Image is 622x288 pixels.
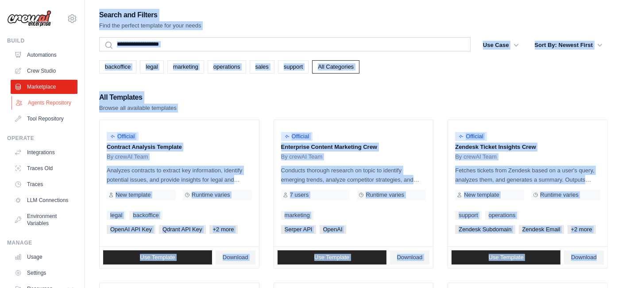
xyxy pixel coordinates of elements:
a: Settings [11,266,77,280]
button: Use Case [478,37,524,53]
span: New template [464,191,499,198]
a: Download [216,250,255,265]
span: Official [107,132,139,141]
span: By crewAI Team [107,153,148,160]
div: Operate [7,135,77,142]
a: marketing [281,211,313,220]
h2: Search and Filters [99,9,201,21]
span: OpenAI [320,225,346,234]
span: Use Template [140,254,175,261]
a: Traces Old [11,161,77,175]
a: Use Template [278,250,386,265]
p: Fetches tickets from Zendesk based on a user's query, analyzes them, and generates a summary. Out... [455,166,600,184]
a: Tool Repository [11,112,77,126]
h2: All Templates [99,91,177,104]
a: operations [485,211,519,220]
p: Conducts thorough research on topic to identify emerging trends, analyze competitor strategies, a... [281,166,426,184]
button: Sort By: Newest First [529,37,608,53]
a: Usage [11,250,77,264]
span: Serper API [281,225,316,234]
a: Download [564,250,604,265]
a: legal [107,211,126,220]
a: support [278,60,309,74]
a: LLM Connections [11,193,77,207]
span: Runtime varies [540,191,579,198]
p: Analyzes contracts to extract key information, identify potential issues, and provide insights fo... [107,166,252,184]
a: Marketplace [11,80,77,94]
span: OpenAI API Key [107,225,155,234]
span: Zendesk Subdomain [455,225,515,234]
p: Contract Analysis Template [107,143,252,152]
a: marketing [167,60,204,74]
a: Use Template [103,250,212,265]
span: 7 users [290,191,309,198]
span: Qdrant API Key [159,225,206,234]
span: Use Template [489,254,524,261]
a: Environment Variables [11,209,77,230]
a: Crew Studio [11,64,77,78]
span: Download [397,254,423,261]
a: Traces [11,177,77,191]
span: Zendesk Email [519,225,564,234]
a: Download [390,250,430,265]
a: backoffice [99,60,136,74]
p: Enterprise Content Marketing Crew [281,143,426,152]
span: New template [116,191,151,198]
span: By crewAI Team [455,153,497,160]
a: Use Template [452,250,560,265]
div: Build [7,37,77,44]
p: Zendesk Ticket Insights Crew [455,143,600,152]
span: Use Template [314,254,349,261]
a: legal [140,60,163,74]
img: Logo [7,10,51,27]
div: Manage [7,239,77,246]
span: Download [571,254,597,261]
span: Runtime varies [192,191,230,198]
p: Browse all available templates [99,104,177,113]
a: Integrations [11,145,77,160]
a: operations [208,60,246,74]
span: +2 more [209,225,238,234]
span: Official [281,132,313,141]
a: Agents Repository [12,96,78,110]
a: backoffice [129,211,162,220]
a: All Categories [312,60,359,74]
span: Official [455,132,487,141]
span: Download [223,254,248,261]
a: Automations [11,48,77,62]
span: Runtime varies [366,191,404,198]
a: support [455,211,481,220]
p: Find the perfect template for your needs [99,21,201,30]
span: +2 more [568,225,596,234]
span: By crewAI Team [281,153,323,160]
a: sales [250,60,274,74]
